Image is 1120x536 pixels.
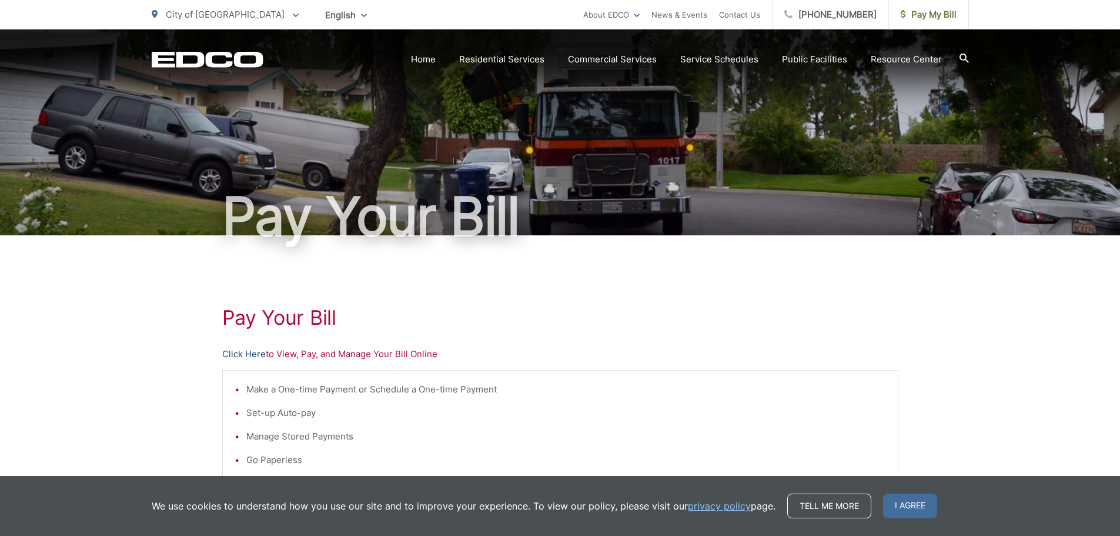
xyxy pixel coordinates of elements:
[222,347,266,361] a: Click Here
[316,5,376,25] span: English
[152,499,775,513] p: We use cookies to understand how you use our site and to improve your experience. To view our pol...
[782,52,847,66] a: Public Facilities
[222,347,898,361] p: to View, Pay, and Manage Your Bill Online
[246,430,886,444] li: Manage Stored Payments
[222,306,898,329] h1: Pay Your Bill
[583,8,640,22] a: About EDCO
[152,51,263,68] a: EDCD logo. Return to the homepage.
[883,494,937,518] span: I agree
[459,52,544,66] a: Residential Services
[246,406,886,420] li: Set-up Auto-pay
[166,9,285,20] span: City of [GEOGRAPHIC_DATA]
[411,52,436,66] a: Home
[246,382,886,397] li: Make a One-time Payment or Schedule a One-time Payment
[152,187,969,246] h1: Pay Your Bill
[871,52,942,66] a: Resource Center
[246,453,886,467] li: Go Paperless
[719,8,760,22] a: Contact Us
[568,52,657,66] a: Commercial Services
[680,52,758,66] a: Service Schedules
[787,494,871,518] a: Tell me more
[688,499,751,513] a: privacy policy
[901,8,957,22] span: Pay My Bill
[651,8,707,22] a: News & Events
